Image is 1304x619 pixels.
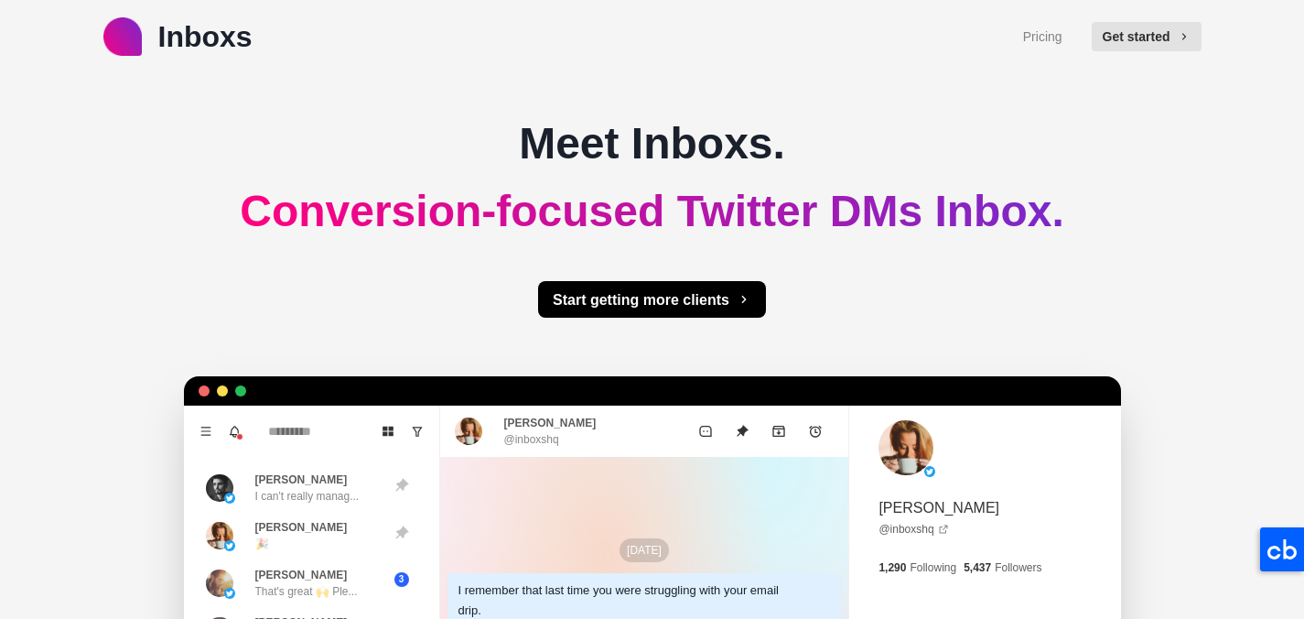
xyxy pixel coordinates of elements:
p: @inboxshq [504,431,559,448]
p: 🎉 [255,536,269,552]
button: Menu [191,417,221,446]
img: picture [224,493,235,504]
button: Unpin [724,413,760,450]
p: That's great 🙌 Ple... [255,583,358,600]
p: [PERSON_NAME] [878,497,999,519]
button: Get started [1092,22,1202,51]
h2: Conversion-focused Twitter DMs Inbox. [240,185,1064,238]
button: Mark as unread [687,413,724,450]
button: Board View [373,417,403,446]
p: Followers [995,559,1041,576]
p: [PERSON_NAME] [255,519,348,536]
button: Add reminder [797,413,834,450]
a: @inboxshq [878,521,948,538]
a: logoInboxs [103,15,253,59]
span: 3 [394,572,409,587]
img: picture [206,570,233,597]
p: Following [910,559,956,576]
p: 1,290 [878,559,906,576]
a: Pricing [1023,27,1062,47]
p: 5,437 [964,559,991,576]
button: Notifications [221,417,250,446]
img: picture [224,540,235,551]
p: [PERSON_NAME] [255,567,348,583]
p: I can't really manag... [255,488,360,505]
button: Start getting more clients [538,281,766,318]
h2: Meet Inboxs. [519,117,785,170]
img: logo [103,17,142,56]
p: [PERSON_NAME] [255,472,348,488]
p: Inboxs [158,15,253,59]
img: picture [206,522,233,549]
img: picture [455,418,482,445]
button: Archive [760,413,797,450]
img: picture [224,588,235,599]
p: [DATE] [620,538,669,562]
img: picture [924,466,935,477]
p: [PERSON_NAME] [504,415,597,431]
img: picture [878,420,933,475]
button: Show unread conversations [403,417,432,446]
img: picture [206,474,233,502]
